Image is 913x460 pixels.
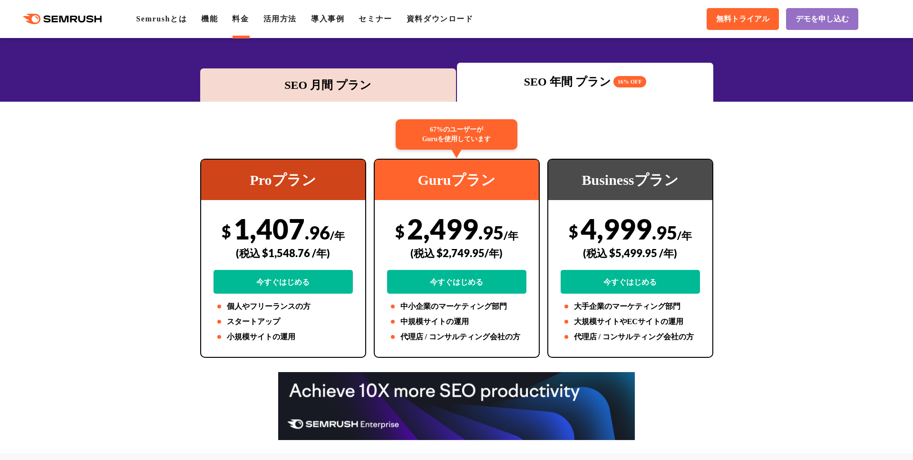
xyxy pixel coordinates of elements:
span: デモを申し込む [796,14,849,24]
li: スタートアップ [214,316,353,327]
span: .95 [652,221,677,243]
a: 活用方法 [263,15,297,23]
div: Proプラン [201,160,365,200]
a: 機能 [201,15,218,23]
a: Semrushとは [136,15,187,23]
span: $ [222,221,231,241]
a: 導入事例 [311,15,344,23]
a: セミナー [359,15,392,23]
span: $ [395,221,405,241]
span: /年 [330,229,345,242]
li: 大手企業のマーケティング部門 [561,301,700,312]
a: 今すぐはじめる [561,270,700,294]
div: Guruプラン [375,160,539,200]
a: 今すぐはじめる [214,270,353,294]
li: 中規模サイトの運用 [387,316,526,327]
a: デモを申し込む [786,8,858,30]
div: (税込 $5,499.95 /年) [561,236,700,270]
div: (税込 $1,548.76 /年) [214,236,353,270]
li: 中小企業のマーケティング部門 [387,301,526,312]
div: 2,499 [387,212,526,294]
li: 代理店 / コンサルティング会社の方 [387,331,526,343]
span: /年 [504,229,518,242]
div: SEO 年間 プラン [462,73,709,90]
div: Businessプラン [548,160,712,200]
li: 個人やフリーランスの方 [214,301,353,312]
a: 資料ダウンロード [407,15,474,23]
li: 大規模サイトやECサイトの運用 [561,316,700,327]
span: $ [569,221,578,241]
li: 代理店 / コンサルティング会社の方 [561,331,700,343]
div: 1,407 [214,212,353,294]
div: 4,999 [561,212,700,294]
div: SEO 月間 プラン [205,77,452,94]
span: .96 [305,221,330,243]
div: 67%のユーザーが Guruを使用しています [396,119,517,150]
span: 無料トライアル [716,14,769,24]
span: /年 [677,229,692,242]
span: .95 [478,221,504,243]
li: 小規模サイトの運用 [214,331,353,343]
a: 無料トライアル [707,8,779,30]
a: 今すぐはじめる [387,270,526,294]
span: 16% OFF [613,76,646,87]
div: (税込 $2,749.95/年) [387,236,526,270]
a: 料金 [232,15,249,23]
